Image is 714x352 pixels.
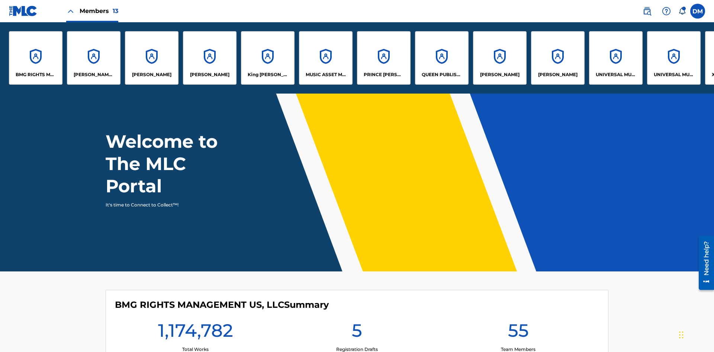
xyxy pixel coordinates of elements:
a: Public Search [640,4,654,19]
iframe: Resource Center [693,233,714,294]
div: Help [659,4,674,19]
a: Accounts[PERSON_NAME] [531,31,585,85]
h1: Welcome to The MLC Portal [106,130,245,197]
h4: BMG RIGHTS MANAGEMENT US, LLC [115,299,329,310]
a: AccountsUNIVERSAL MUSIC PUB GROUP [589,31,643,85]
h1: 5 [352,319,362,346]
a: AccountsUNIVERSAL MUSIC PUB GROUP [647,31,701,85]
span: Members [80,7,118,15]
img: help [662,7,671,16]
span: 13 [113,7,118,14]
a: Accounts[PERSON_NAME] [473,31,527,85]
div: Notifications [678,7,686,15]
p: PRINCE MCTESTERSON [364,71,404,78]
p: QUEEN PUBLISHA [422,71,462,78]
a: AccountsKing [PERSON_NAME] [241,31,295,85]
a: AccountsBMG RIGHTS MANAGEMENT US, LLC [9,31,62,85]
a: AccountsMUSIC ASSET MANAGEMENT (MAM) [299,31,353,85]
p: CLEO SONGWRITER [74,71,114,78]
img: Close [66,7,75,16]
a: Accounts[PERSON_NAME] [183,31,237,85]
a: Accounts[PERSON_NAME] SONGWRITER [67,31,120,85]
img: MLC Logo [9,6,38,16]
p: RONALD MCTESTERSON [480,71,520,78]
p: ELVIS COSTELLO [132,71,171,78]
div: Drag [679,324,684,346]
p: RONALD MCTESTERSON [538,71,578,78]
p: MUSIC ASSET MANAGEMENT (MAM) [306,71,346,78]
img: search [643,7,652,16]
a: Accounts[PERSON_NAME] [125,31,178,85]
a: AccountsPRINCE [PERSON_NAME] [357,31,411,85]
p: It's time to Connect to Collect™! [106,202,235,208]
iframe: Chat Widget [677,316,714,352]
p: BMG RIGHTS MANAGEMENT US, LLC [16,71,56,78]
p: UNIVERSAL MUSIC PUB GROUP [596,71,636,78]
p: EYAMA MCSINGER [190,71,229,78]
a: AccountsQUEEN PUBLISHA [415,31,469,85]
h1: 1,174,782 [158,319,233,346]
div: User Menu [690,4,705,19]
h1: 55 [508,319,529,346]
p: UNIVERSAL MUSIC PUB GROUP [654,71,694,78]
p: King McTesterson [248,71,288,78]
